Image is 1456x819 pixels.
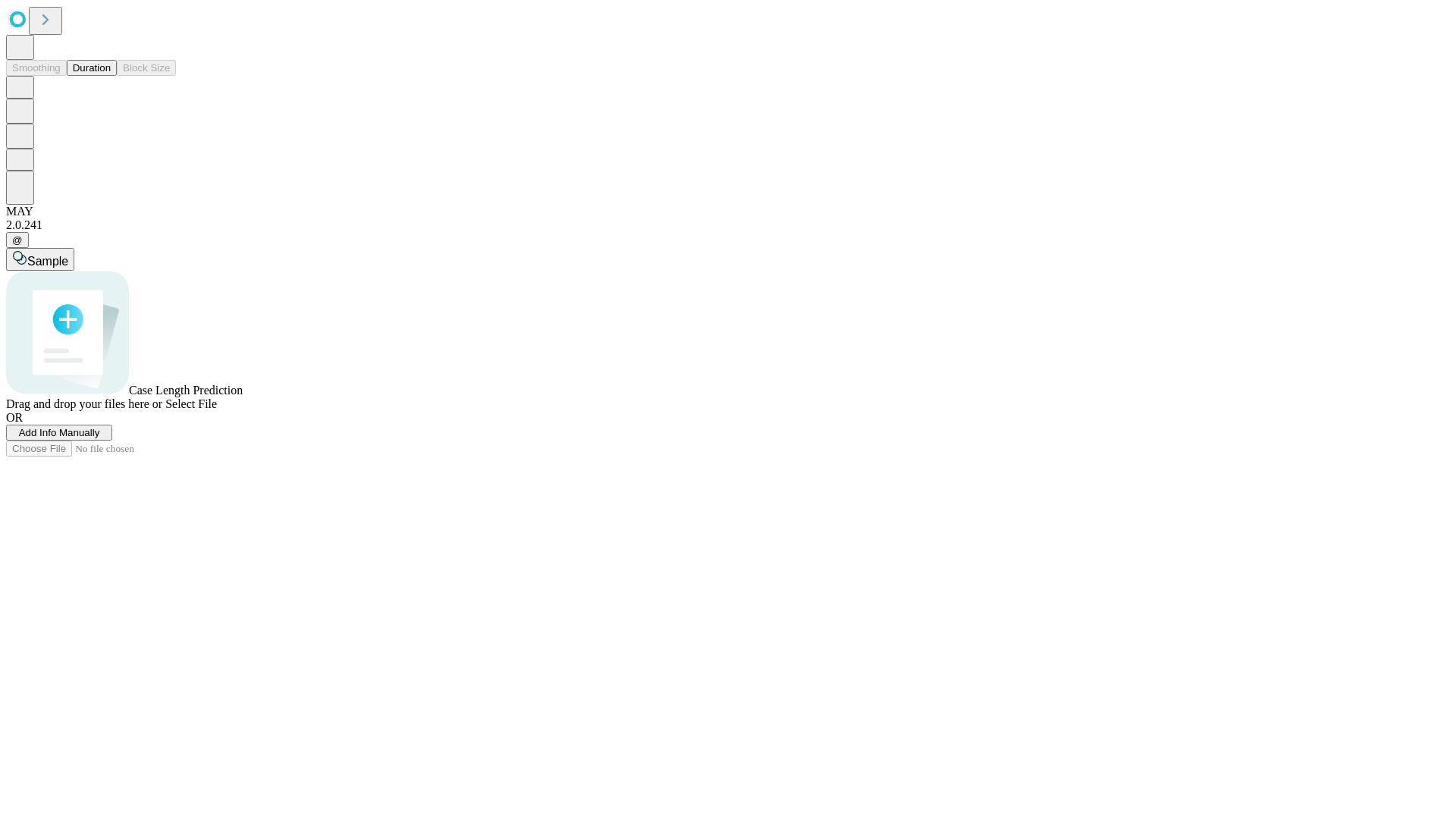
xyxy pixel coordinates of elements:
[6,411,23,424] span: OR
[6,232,29,248] button: @
[165,397,217,410] span: Select File
[6,60,67,76] button: Smoothing
[6,218,1450,232] div: 2.0.241
[6,205,1450,218] div: MAY
[6,397,162,410] span: Drag and drop your files here or
[117,60,176,76] button: Block Size
[12,234,23,246] span: @
[6,248,74,271] button: Sample
[129,384,243,397] span: Case Length Prediction
[27,255,68,268] span: Sample
[6,425,112,441] button: Add Info Manually
[67,60,117,76] button: Duration
[19,427,100,438] span: Add Info Manually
